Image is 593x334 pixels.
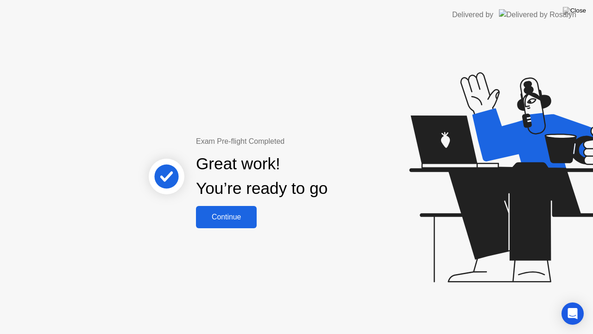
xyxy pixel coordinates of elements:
img: Close [563,7,586,14]
div: Continue [199,213,254,221]
div: Delivered by [452,9,493,20]
div: Exam Pre-flight Completed [196,136,387,147]
div: Open Intercom Messenger [561,302,584,325]
button: Continue [196,206,257,228]
img: Delivered by Rosalyn [499,9,576,20]
div: Great work! You’re ready to go [196,152,328,201]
